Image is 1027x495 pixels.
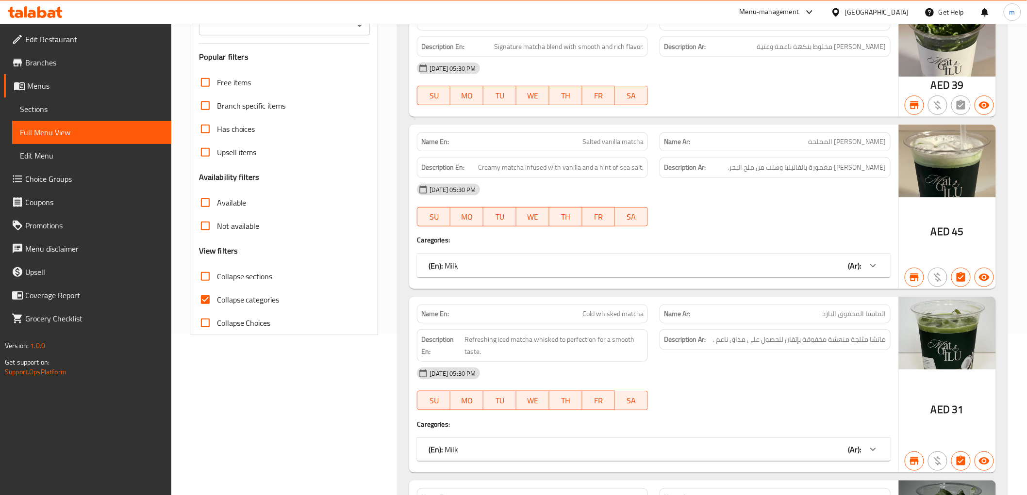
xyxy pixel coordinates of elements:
button: Purchased item [928,96,947,115]
strong: Description Ar: [664,161,706,174]
span: MO [454,394,480,408]
span: Coverage Report [25,289,164,301]
button: Open [353,19,366,32]
a: Edit Menu [12,144,171,167]
a: Coupons [4,191,171,214]
a: Support.OpsPlatform [5,366,66,378]
strong: Name En: [421,16,449,26]
button: Branch specific item [905,268,924,287]
span: Salted vanilla matcha [582,137,644,147]
a: Sections [12,97,171,121]
button: MO [450,391,483,410]
span: 1.0.0 [30,339,45,352]
span: MO [454,210,480,224]
a: Menus [4,74,171,97]
strong: Name En: [421,309,449,319]
span: TU [487,210,513,224]
img: mmw_638960622916734322 [899,4,996,77]
strong: Name Ar: [664,137,690,147]
span: Collapse sections [217,271,273,282]
span: 39 [952,76,964,95]
span: FR [586,210,612,224]
span: Full Menu View [20,127,164,138]
div: (En): Milk(Ar): [417,438,890,461]
span: SA [619,394,644,408]
button: Purchased item [928,451,947,471]
button: SA [615,207,648,226]
div: [GEOGRAPHIC_DATA] [845,7,909,17]
span: ماتشا سيجنتشر مخلوط بنكهة ناعمة وغنية [757,41,886,53]
strong: Description En: [421,334,463,357]
span: Promotions [25,220,164,231]
button: FR [582,207,615,226]
span: Choice Groups [25,173,164,185]
b: (En): [429,258,443,273]
span: Upsell [25,266,164,278]
button: TU [483,86,516,105]
span: [DATE] 05:30 PM [426,64,480,73]
button: Branch specific item [905,451,924,471]
span: ماتشا مثلجة منعشة مخفوقة بإتقان للحصول على مذاق ناعم . [713,334,886,346]
a: Full Menu View [12,121,171,144]
span: ماتشا كريمي مغمورة بالفانيليا وهنت من ملح البحر. [728,161,886,174]
strong: Name Ar: [664,309,690,319]
span: Version: [5,339,29,352]
span: Edit Menu [20,150,164,161]
span: Creamy matcha infused with vanilla and a hint of sea salt. [478,161,644,174]
a: Upsell [4,260,171,284]
img: mmw_638960622977960715 [899,297,996,369]
span: SA [619,89,644,103]
button: Available [975,268,994,287]
button: TU [483,391,516,410]
span: SA [619,210,644,224]
p: Milk [429,260,458,271]
b: (Ar): [848,258,861,273]
button: Available [975,451,994,471]
span: FR [586,89,612,103]
button: TU [483,207,516,226]
span: WE [520,394,546,408]
button: Available [975,96,994,115]
span: m [1010,7,1015,17]
button: WE [516,86,549,105]
strong: Description Ar: [664,41,706,53]
span: Collapse categories [217,294,280,305]
span: Cold whisked matcha [582,309,644,319]
span: Available [217,197,247,208]
a: Choice Groups [4,167,171,191]
p: Milk [429,444,458,455]
span: Matchilu matcha [596,16,644,26]
a: Grocery Checklist [4,307,171,330]
a: Coverage Report [4,284,171,307]
h3: Popular filters [199,51,370,63]
button: TH [549,86,582,105]
span: Coupons [25,196,164,208]
a: Edit Restaurant [4,28,171,51]
span: SU [421,89,447,103]
h4: Caregories: [417,419,890,429]
span: FR [586,394,612,408]
span: الماتشا المخفوق البارد [823,309,886,319]
span: Branches [25,57,164,68]
span: Free items [217,77,251,88]
span: Has choices [217,123,255,135]
span: [PERSON_NAME] المملحة [809,137,886,147]
b: (En): [429,442,443,457]
span: Menus [27,80,164,92]
button: MO [450,207,483,226]
button: MO [450,86,483,105]
span: 45 [952,222,964,241]
button: WE [516,391,549,410]
span: TU [487,394,513,408]
span: Get support on: [5,356,50,368]
button: Has choices [951,451,971,471]
button: SU [417,207,450,226]
div: (En): Milk(Ar): [417,254,890,277]
span: [DATE] 05:30 PM [426,369,480,378]
span: WE [520,210,546,224]
button: Purchased item [928,268,947,287]
button: Branch specific item [905,96,924,115]
button: SA [615,391,648,410]
span: TU [487,89,513,103]
button: Not has choices [951,96,971,115]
